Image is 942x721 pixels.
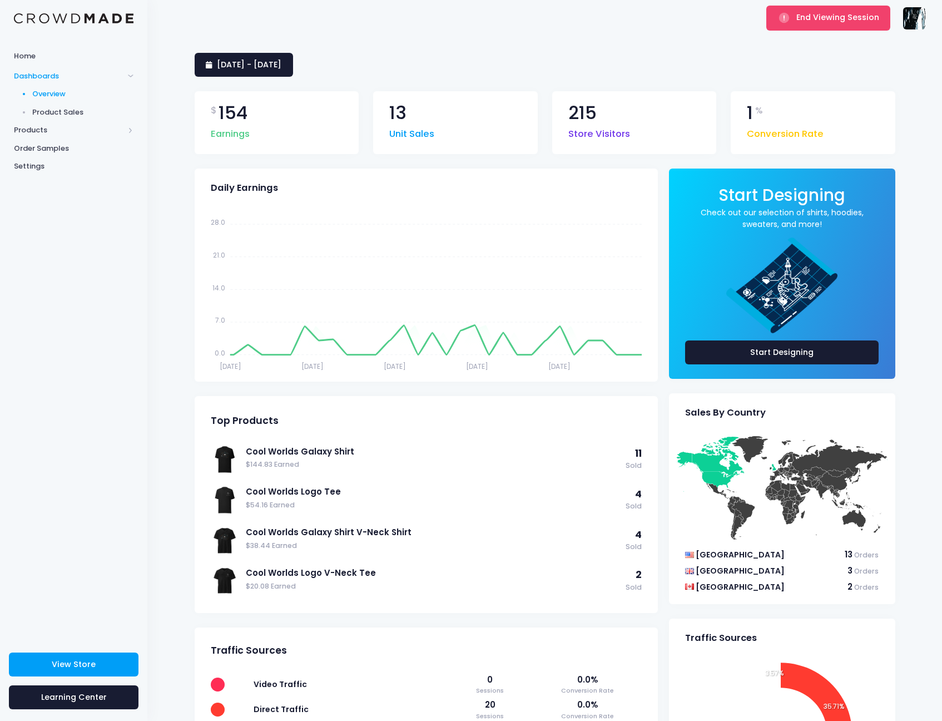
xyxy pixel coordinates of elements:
span: Earnings [211,122,250,141]
span: Conversion Rate [747,122,824,141]
span: End Viewing Session [796,12,879,23]
tspan: [DATE] [384,361,406,371]
tspan: 14.0 [212,283,225,292]
span: [GEOGRAPHIC_DATA] [696,549,785,560]
span: 11 [635,447,642,460]
span: Conversion Rate [533,712,642,721]
a: Start Designing [718,193,845,204]
span: Conversion Rate [533,686,642,695]
span: 3 [847,565,852,576]
tspan: 28.0 [210,218,225,227]
span: $38.44 Earned [246,541,620,551]
tspan: 21.0 [212,250,225,260]
span: [GEOGRAPHIC_DATA] [696,565,785,576]
span: 2 [636,568,642,581]
span: Orders [854,550,879,560]
span: Sold [626,501,642,512]
span: 0 [458,674,522,686]
span: Sessions [458,712,522,721]
span: $20.08 Earned [246,581,620,592]
span: Settings [14,161,133,172]
span: Sold [626,461,642,471]
span: 215 [568,104,597,122]
span: [GEOGRAPHIC_DATA] [696,581,785,592]
span: Sales By Country [685,407,766,418]
span: Daily Earnings [211,182,278,194]
span: 4 [635,487,642,501]
a: Cool Worlds Logo Tee [246,486,620,498]
span: Top Products [211,415,279,427]
span: Sold [626,542,642,552]
span: Orders [854,566,879,576]
a: Start Designing [685,340,879,364]
span: Traffic Sources [685,633,757,644]
span: View Store [52,659,96,670]
span: Video Traffic [254,679,307,690]
span: Store Visitors [568,122,630,141]
span: 13 [845,549,852,560]
span: Orders [854,582,879,592]
span: Traffic Sources [211,645,287,656]
tspan: [DATE] [219,361,241,371]
tspan: [DATE] [301,361,324,371]
a: Learning Center [9,685,138,709]
span: $144.83 Earned [246,460,620,470]
tspan: 0.0 [214,348,225,358]
span: 13 [389,104,406,122]
img: Logo [14,13,133,24]
a: View Store [9,653,138,676]
a: Cool Worlds Galaxy Shirt [246,446,620,458]
button: End Viewing Session [766,6,890,30]
span: Home [14,51,133,62]
span: Order Samples [14,143,133,154]
span: Dashboards [14,71,124,82]
span: Product Sales [32,107,134,118]
tspan: [DATE] [466,361,488,371]
span: Unit Sales [389,122,434,141]
img: User [903,7,925,29]
span: 1 [747,104,753,122]
span: Direct Traffic [254,704,309,715]
span: 0.0% [533,674,642,686]
span: Products [14,125,124,136]
tspan: [DATE] [548,361,571,371]
a: [DATE] - [DATE] [195,53,293,77]
span: % [755,104,763,117]
span: 2 [847,581,852,592]
span: 154 [219,104,247,122]
span: Sessions [458,686,522,695]
tspan: 7.0 [215,315,225,325]
a: Cool Worlds Galaxy Shirt V-Neck Shirt [246,526,620,539]
span: Start Designing [718,184,845,206]
span: Sold [626,582,642,593]
span: 4 [635,528,642,541]
span: [DATE] - [DATE] [217,59,281,70]
span: 0.0% [533,699,642,711]
span: $ [211,104,217,117]
span: Learning Center [41,692,107,703]
span: $54.16 Earned [246,500,620,511]
span: 20 [458,699,522,711]
a: Check out our selection of shirts, hoodies, sweaters, and more! [685,207,879,230]
a: Cool Worlds Logo V-Neck Tee [246,567,620,579]
span: Overview [32,88,134,100]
